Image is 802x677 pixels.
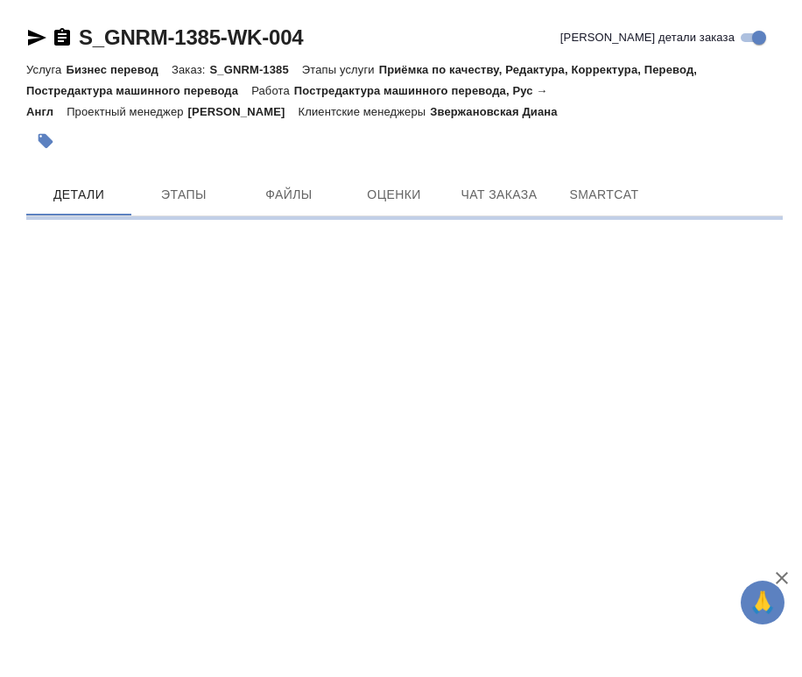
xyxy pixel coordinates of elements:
p: [PERSON_NAME] [188,105,299,118]
a: S_GNRM-1385-WK-004 [79,25,303,49]
p: S_GNRM-1385 [209,63,301,76]
p: Проектный менеджер [67,105,187,118]
p: Клиентские менеджеры [299,105,431,118]
button: 🙏 [741,581,784,624]
span: Чат заказа [457,184,541,206]
span: Оценки [352,184,436,206]
span: Этапы [142,184,226,206]
button: Скопировать ссылку [52,27,73,48]
span: Файлы [247,184,331,206]
span: [PERSON_NAME] детали заказа [560,29,735,46]
p: Заказ: [172,63,209,76]
p: Звержановская Диана [430,105,570,118]
button: Скопировать ссылку для ЯМессенджера [26,27,47,48]
span: Детали [37,184,121,206]
p: Бизнес перевод [66,63,172,76]
p: Услуга [26,63,66,76]
span: 🙏 [748,584,777,621]
p: Работа [251,84,294,97]
p: Этапы услуги [302,63,379,76]
button: Добавить тэг [26,122,65,160]
span: SmartCat [562,184,646,206]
